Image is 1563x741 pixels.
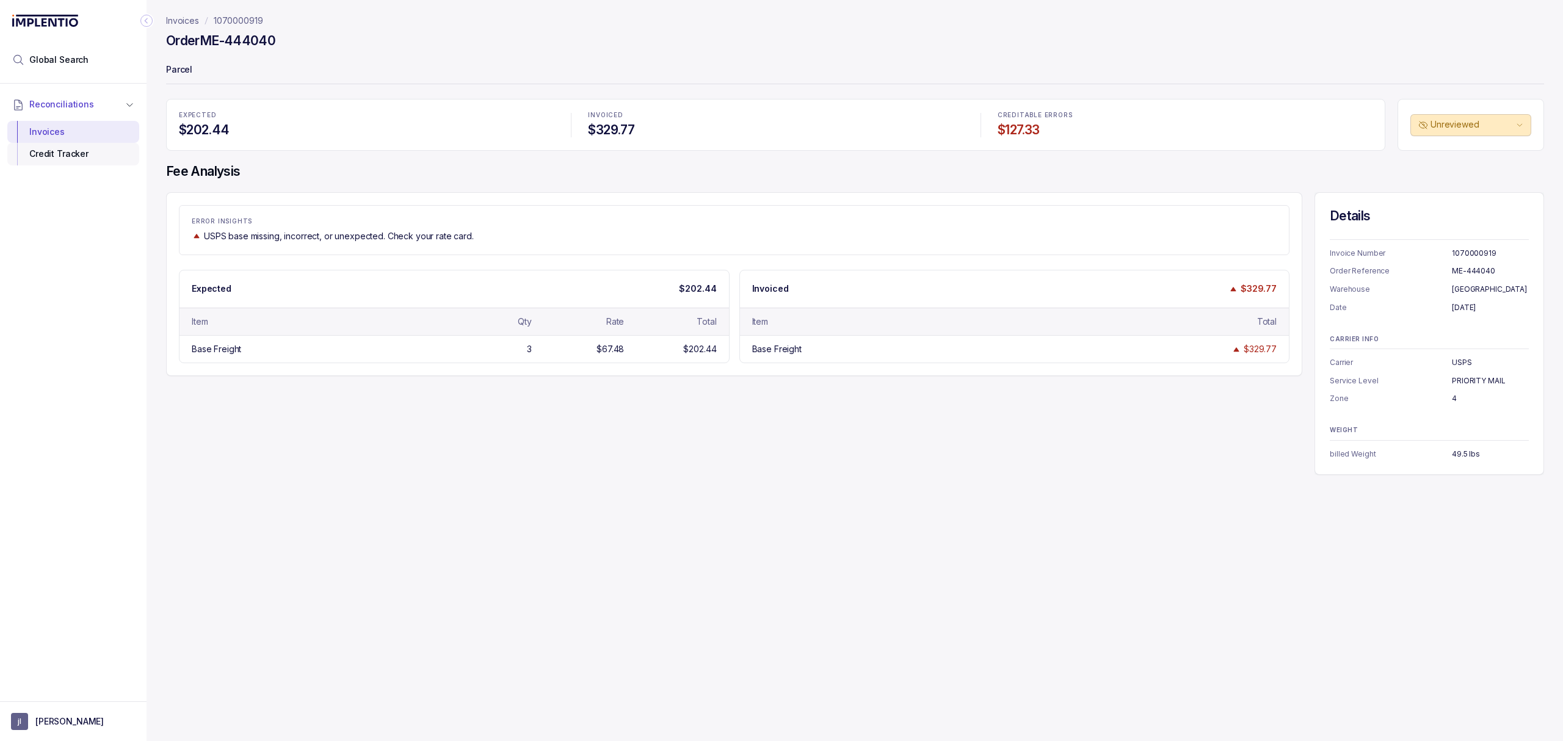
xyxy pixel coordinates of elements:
div: $202.44 [683,343,716,355]
p: USPS base missing, incorrect, or unexpected. Check your rate card. [204,230,474,242]
p: WEIGHT [1330,427,1529,434]
p: CARRIER INFO [1330,336,1529,343]
div: Item [752,316,768,328]
p: PRIORITY MAIL [1452,375,1529,387]
p: [DATE] [1452,302,1529,314]
img: trend image [1231,345,1241,354]
p: ERROR INSIGHTS [192,218,1277,225]
ul: Information Summary [1330,448,1529,460]
h4: Details [1330,208,1529,225]
div: Rate [606,316,624,328]
p: [PERSON_NAME] [35,715,104,728]
ul: Information Summary [1330,356,1529,405]
p: 1070000919 [1452,247,1529,259]
p: billed Weight [1330,448,1452,460]
p: Warehouse [1330,283,1452,295]
div: Base Freight [752,343,802,355]
p: Parcel [166,59,1544,83]
button: Reconciliations [7,91,139,118]
div: Total [697,316,716,328]
p: ME-444040 [1452,265,1529,277]
p: Date [1330,302,1452,314]
p: 49.5 lbs [1452,448,1529,460]
div: Qty [518,316,532,328]
div: Total [1257,316,1277,328]
p: [GEOGRAPHIC_DATA] [1452,283,1529,295]
h4: $202.44 [179,121,554,139]
p: Invoice Number [1330,247,1452,259]
p: Unreviewed [1431,118,1514,131]
div: Collapse Icon [139,13,154,28]
h4: Order ME-444040 [166,32,275,49]
h4: Fee Analysis [166,163,1544,180]
p: Zone [1330,392,1452,405]
div: Credit Tracker [17,143,129,165]
div: Base Freight [192,343,241,355]
p: $202.44 [679,283,716,295]
button: Unreviewed [1410,114,1531,136]
h4: $329.77 [588,121,963,139]
p: INVOICED [588,112,963,119]
img: trend image [1228,284,1238,294]
img: trend image [192,231,201,240]
p: Invoiced [752,283,789,295]
a: Invoices [166,15,199,27]
div: Item [192,316,208,328]
p: $329.77 [1241,283,1277,295]
div: $67.48 [597,343,624,355]
ul: Information Summary [1330,247,1529,314]
p: 4 [1452,392,1529,405]
p: Order Reference [1330,265,1452,277]
div: 3 [527,343,532,355]
a: 1070000919 [214,15,263,27]
p: USPS [1452,356,1529,369]
h4: $127.33 [998,121,1373,139]
div: Invoices [17,121,129,143]
p: CREDITABLE ERRORS [998,112,1373,119]
button: User initials[PERSON_NAME] [11,713,136,730]
p: Expected [192,283,231,295]
nav: breadcrumb [166,15,263,27]
span: User initials [11,713,28,730]
div: Reconciliations [7,118,139,168]
div: $329.77 [1244,343,1277,355]
p: Service Level [1330,375,1452,387]
p: Carrier [1330,356,1452,369]
p: EXPECTED [179,112,554,119]
span: Reconciliations [29,98,94,110]
span: Global Search [29,54,89,66]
